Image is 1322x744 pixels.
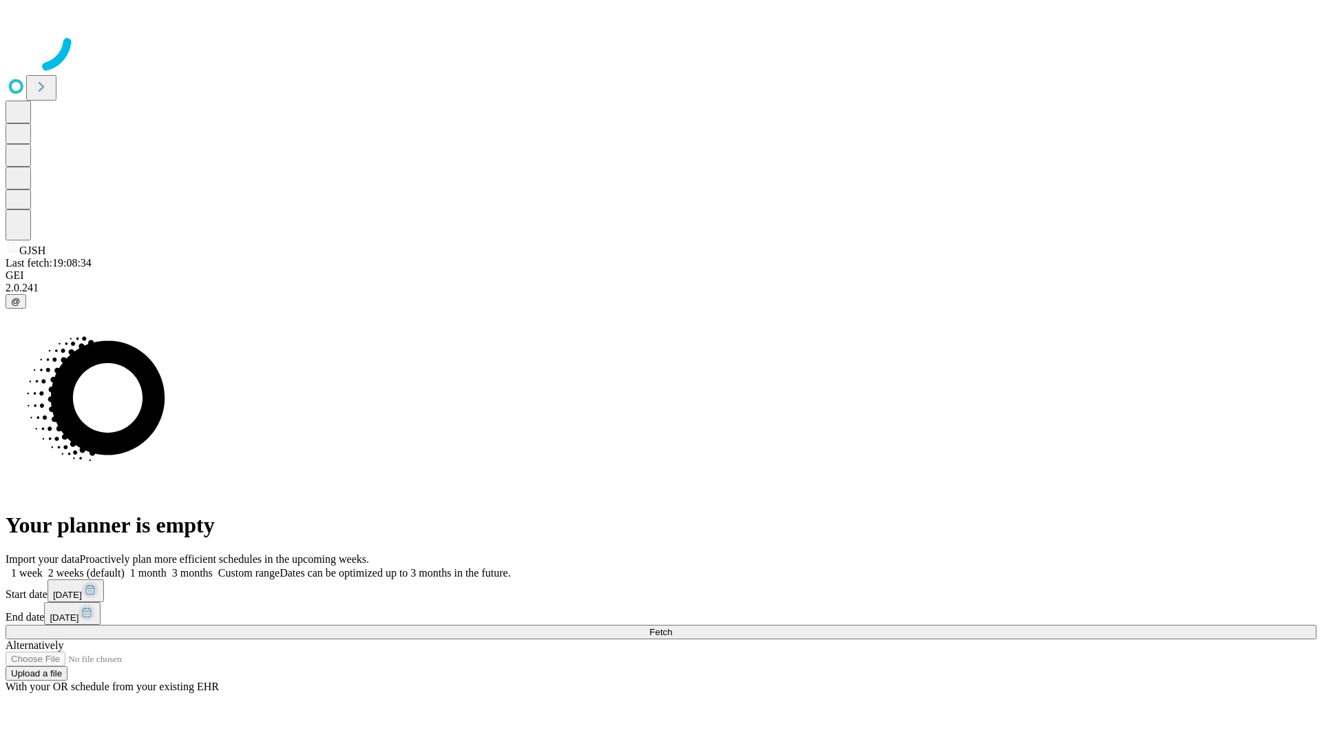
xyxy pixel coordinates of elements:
[50,612,78,623] span: [DATE]
[6,269,1316,282] div: GEI
[6,294,26,309] button: @
[218,567,280,579] span: Custom range
[6,282,1316,294] div: 2.0.241
[280,567,510,579] span: Dates can be optimized up to 3 months in the future.
[649,627,672,637] span: Fetch
[6,625,1316,639] button: Fetch
[6,666,67,681] button: Upload a file
[11,567,43,579] span: 1 week
[44,602,101,625] button: [DATE]
[172,567,213,579] span: 3 months
[80,553,369,565] span: Proactively plan more efficient schedules in the upcoming weeks.
[6,681,219,692] span: With your OR schedule from your existing EHR
[130,567,167,579] span: 1 month
[6,579,1316,602] div: Start date
[11,296,21,307] span: @
[6,257,92,269] span: Last fetch: 19:08:34
[48,567,125,579] span: 2 weeks (default)
[53,590,82,600] span: [DATE]
[6,553,80,565] span: Import your data
[6,513,1316,538] h1: Your planner is empty
[6,602,1316,625] div: End date
[19,245,45,256] span: GJSH
[6,639,63,651] span: Alternatively
[48,579,104,602] button: [DATE]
